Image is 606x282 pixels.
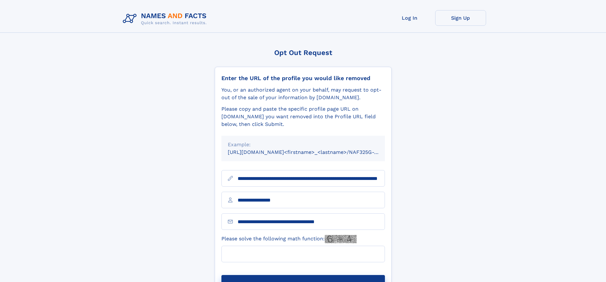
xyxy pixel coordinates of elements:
[228,141,379,148] div: Example:
[221,235,357,243] label: Please solve the following math function:
[221,75,385,82] div: Enter the URL of the profile you would like removed
[221,86,385,101] div: You, or an authorized agent on your behalf, may request to opt-out of the sale of your informatio...
[221,105,385,128] div: Please copy and paste the specific profile page URL on [DOMAIN_NAME] you want removed into the Pr...
[120,10,212,27] img: Logo Names and Facts
[384,10,435,26] a: Log In
[215,49,392,57] div: Opt Out Request
[435,10,486,26] a: Sign Up
[228,149,397,155] small: [URL][DOMAIN_NAME]<firstname>_<lastname>/NAF325G-xxxxxxxx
